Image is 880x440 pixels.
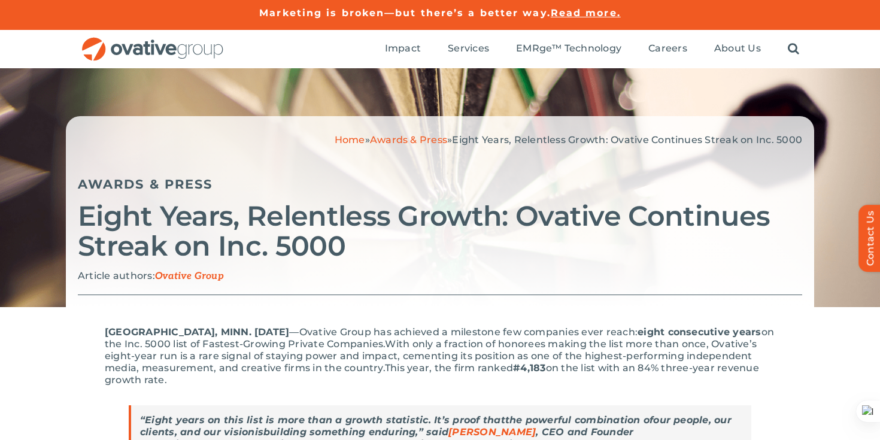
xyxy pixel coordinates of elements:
[788,43,799,56] a: Search
[105,350,752,374] span: s position as one of the highest-performing independent media, measurement, and creative firms in...
[448,43,489,54] span: Services
[385,362,513,374] span: This year, the firm ranked
[513,362,545,374] span: #4,183
[516,43,621,54] span: EMRge™ Technology
[335,134,365,145] a: Home
[105,326,289,338] span: [GEOGRAPHIC_DATA], MINN. [DATE]
[81,36,224,47] a: OG_Full_horizontal_RGB
[105,326,774,350] span: on the Inc. 5000 list of Fastest-Growing Private Companies.
[105,338,757,362] span: With only a fraction of honorees making the list more than once, Ovative’s eight-year run is a ra...
[638,326,761,338] span: eight consecutive years
[385,30,799,68] nav: Menu
[648,43,687,54] span: Careers
[648,43,687,56] a: Careers
[140,414,732,438] span: our people, our clients, and our vision
[140,414,429,426] span: “Eight years on this list is more than a growth statistic
[255,426,263,438] span: is
[429,414,438,426] span: . I
[289,326,638,338] span: —Ovative Group has achieved a milestone few companies ever reach:
[155,271,224,282] span: Ovative Group
[448,426,536,438] a: [PERSON_NAME]
[551,7,621,19] a: Read more.
[259,7,551,19] a: Marketing is broken—but there’s a better way.
[105,362,759,386] span: on the list with an 84% three-year revenue growth rate.
[78,201,802,261] h2: Eight Years, Relentless Growth: Ovative Continues Streak on Inc. 5000
[452,134,802,145] span: Eight Years, Relentless Growth: Ovative Continues Streak on Inc. 5000
[385,43,421,56] a: Impact
[335,134,802,145] span: » »
[78,270,802,283] p: Article authors:
[437,414,505,426] span: t’s proof that
[263,426,448,438] span: building something enduring,” said
[370,134,447,145] a: Awards & Press
[505,414,653,426] span: the powerful combination of
[516,43,621,56] a: EMRge™ Technology
[714,43,761,56] a: About Us
[78,177,213,192] a: Awards & Press
[385,43,421,54] span: Impact
[714,43,761,54] span: About Us
[448,43,489,56] a: Services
